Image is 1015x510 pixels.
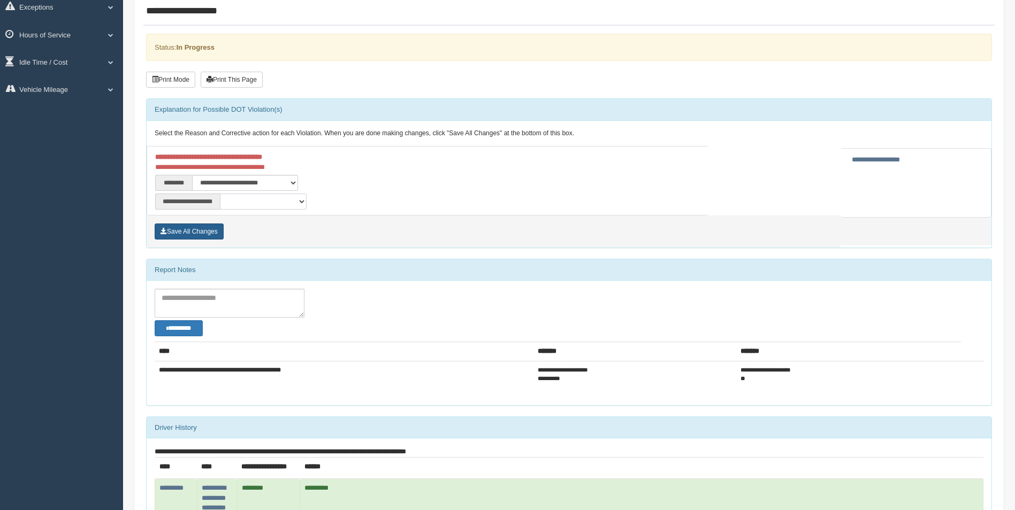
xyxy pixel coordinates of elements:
strong: In Progress [176,43,215,51]
div: Select the Reason and Corrective action for each Violation. When you are done making changes, cli... [147,121,991,146]
div: Status: [146,34,992,61]
button: Print Mode [146,72,195,88]
button: Save [155,223,224,239]
button: Print This Page [201,72,263,88]
button: Change Filter Options [155,320,203,336]
div: Explanation for Possible DOT Violation(s) [147,99,991,120]
div: Driver History [147,417,991,438]
div: Report Notes [147,259,991,281]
